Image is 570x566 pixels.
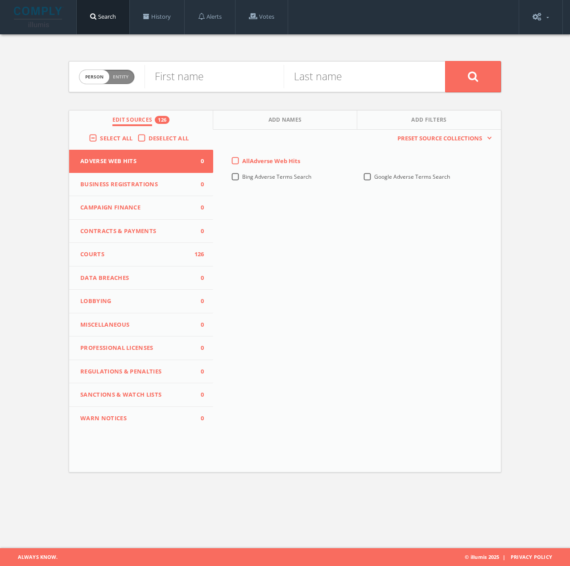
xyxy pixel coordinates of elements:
[149,134,189,142] span: Deselect All
[79,70,109,84] span: person
[155,116,169,124] div: 126
[100,134,132,142] span: Select All
[69,407,213,430] button: WARN Notices0
[69,196,213,220] button: Campaign Finance0
[191,367,204,376] span: 0
[393,134,492,143] button: Preset Source Collections
[80,320,191,329] span: Miscellaneous
[69,111,213,130] button: Edit Sources126
[268,116,302,126] span: Add Names
[69,313,213,337] button: Miscellaneous0
[191,320,204,329] span: 0
[80,297,191,306] span: Lobbying
[113,74,128,80] span: Entity
[69,383,213,407] button: Sanctions & Watch Lists0
[191,297,204,306] span: 0
[191,390,204,399] span: 0
[69,267,213,290] button: Data Breaches0
[69,336,213,360] button: Professional Licenses0
[80,180,191,189] span: Business Registrations
[80,157,191,166] span: Adverse Web Hits
[191,227,204,236] span: 0
[80,203,191,212] span: Campaign Finance
[213,111,357,130] button: Add Names
[191,180,204,189] span: 0
[191,250,204,259] span: 126
[499,554,509,560] span: |
[69,173,213,197] button: Business Registrations0
[69,150,213,173] button: Adverse Web Hits0
[80,390,191,399] span: Sanctions & Watch Lists
[80,367,191,376] span: Regulations & Penalties
[393,134,487,143] span: Preset Source Collections
[69,220,213,243] button: Contracts & Payments0
[191,344,204,353] span: 0
[69,290,213,313] button: Lobbying0
[69,243,213,267] button: Courts126
[80,274,191,283] span: Data Breaches
[69,360,213,384] button: Regulations & Penalties0
[112,116,153,126] span: Edit Sources
[357,111,501,130] button: Add Filters
[80,344,191,353] span: Professional Licenses
[411,116,447,126] span: Add Filters
[374,173,450,180] span: Google Adverse Terms Search
[14,7,64,27] img: illumis
[191,274,204,283] span: 0
[191,414,204,423] span: 0
[242,157,300,165] span: All Adverse Web Hits
[511,554,552,560] a: Privacy Policy
[80,250,191,259] span: Courts
[7,548,58,566] span: Always Know.
[191,203,204,212] span: 0
[191,157,204,166] span: 0
[80,227,191,236] span: Contracts & Payments
[80,414,191,423] span: WARN Notices
[465,548,563,566] span: © illumis 2025
[242,173,311,180] span: Bing Adverse Terms Search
